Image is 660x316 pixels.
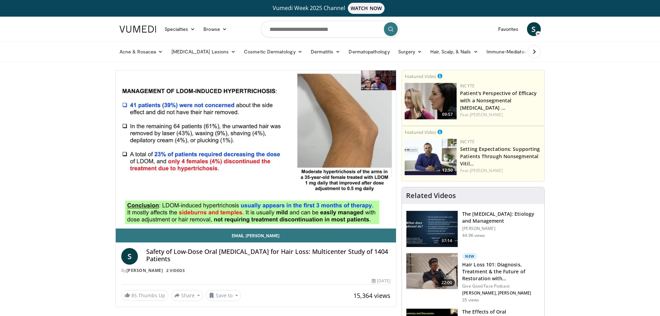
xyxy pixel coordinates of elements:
[527,22,541,36] a: S
[462,253,477,260] p: New
[372,278,390,284] div: [DATE]
[406,253,540,303] a: 22:00 New Hair Loss 101: Diagnosis, Treatment & the Future of Restoration with… Give Good Face Po...
[353,291,390,300] span: 15,364 views
[199,22,231,36] a: Browse
[462,297,479,303] p: 35 views
[131,292,137,299] span: 85
[115,45,167,59] a: Acne & Rosacea
[440,167,455,173] span: 12:50
[460,83,475,89] a: Incyte
[440,111,455,118] span: 09:57
[462,261,540,282] h3: Hair Loss 101: Diagnosis, Treatment & the Future of Restoration with…
[348,3,385,14] span: WATCH NOW
[462,211,540,224] h3: The [MEDICAL_DATA]: Etiology and Management
[405,139,457,175] img: 98b3b5a8-6d6d-4e32-b979-fd4084b2b3f2.png.150x105_q85_crop-smart_upscale.jpg
[462,283,540,289] p: Give Good Face Podcast
[405,83,457,119] img: 2c48d197-61e9-423b-8908-6c4d7e1deb64.png.150x105_q85_crop-smart_upscale.jpg
[405,83,457,119] a: 09:57
[439,237,455,244] span: 37:14
[405,139,457,175] a: 12:50
[494,22,523,36] a: Favorites
[171,290,203,301] button: Share
[121,248,138,265] a: S
[121,3,540,14] a: Vumedi Week 2025 ChannelWATCH NOW
[460,139,475,145] a: Incyte
[460,90,537,111] a: Patient's Perspective of Efficacy with a Nonsegmental [MEDICAL_DATA] …
[394,45,426,59] a: Surgery
[160,22,200,36] a: Specialties
[462,233,485,238] p: 44.9K views
[439,279,455,286] span: 22:00
[460,112,542,118] div: Feat.
[460,168,542,174] div: Feat.
[406,211,458,247] img: c5af237d-e68a-4dd3-8521-77b3daf9ece4.150x105_q85_crop-smart_upscale.jpg
[462,226,540,231] p: [PERSON_NAME]
[240,45,306,59] a: Cosmetic Dermatology
[121,290,168,301] a: 85 Thumbs Up
[406,211,540,247] a: 37:14 The [MEDICAL_DATA]: Etiology and Management [PERSON_NAME] 44.9K views
[164,267,187,273] a: 2 Videos
[470,168,503,173] a: [PERSON_NAME]
[405,129,436,135] small: Featured Video
[406,191,456,200] h4: Related Videos
[470,112,503,118] a: [PERSON_NAME]
[116,229,396,242] a: Email [PERSON_NAME]
[206,290,241,301] button: Save to
[482,45,538,59] a: Immune-Mediated
[406,253,458,289] img: 823268b6-bc03-4188-ae60-9bdbfe394016.150x105_q85_crop-smart_upscale.jpg
[405,73,436,79] small: Featured Video
[121,267,391,274] div: By
[146,248,391,263] h4: Safety of Low-Dose Oral [MEDICAL_DATA] for Hair Loss: Multicenter Study of 1404 Patients
[426,45,482,59] a: Hair, Scalp, & Nails
[261,21,399,37] input: Search topics, interventions
[116,70,396,229] video-js: Video Player
[460,146,540,167] a: Setting Expectations: Supporting Patients Through Nonsegmental Vitil…
[462,290,540,296] p: [PERSON_NAME], [PERSON_NAME]
[167,45,240,59] a: [MEDICAL_DATA] Lesions
[126,267,163,273] a: [PERSON_NAME]
[344,45,394,59] a: Dermatopathology
[120,26,156,33] img: VuMedi Logo
[307,45,345,59] a: Dermatitis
